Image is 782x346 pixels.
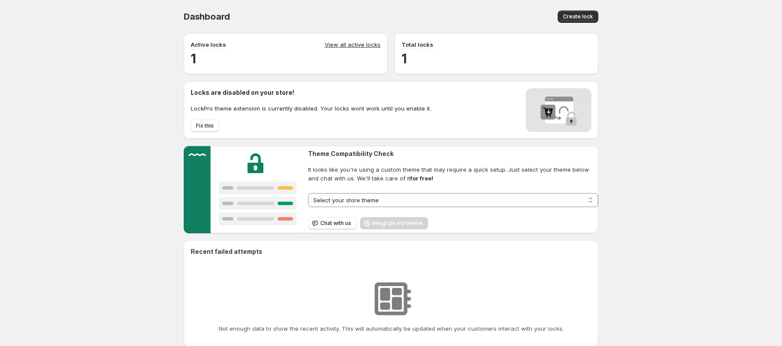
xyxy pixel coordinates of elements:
h2: Locks are disabled on your store! [191,88,431,97]
span: Fix this [196,122,214,129]
p: Total locks [401,40,433,49]
p: Not enough data to show the recent activity. This will automatically be updated when your custome... [219,324,564,333]
span: Dashboard [184,11,230,22]
span: It looks like you're using a custom theme that may require a quick setup. Just select your theme ... [308,165,598,183]
h2: 1 [191,50,381,67]
span: Create lock [563,13,593,20]
h2: Theme Compatibility Check [308,149,598,158]
button: Chat with us [308,217,357,229]
img: Locks disabled [526,88,591,132]
p: Active locks [191,40,226,49]
strong: for free! [410,175,433,182]
img: Customer support [184,146,305,233]
button: Create lock [558,10,598,23]
h2: Recent failed attempts [191,247,262,256]
p: LockPro theme extension is currently disabled. Your locks wont work until you enable it. [191,104,431,113]
img: No resources found [369,277,413,321]
span: Chat with us [320,220,351,227]
h2: 1 [401,50,591,67]
a: View all active locks [325,40,381,50]
button: Fix this [191,120,219,132]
